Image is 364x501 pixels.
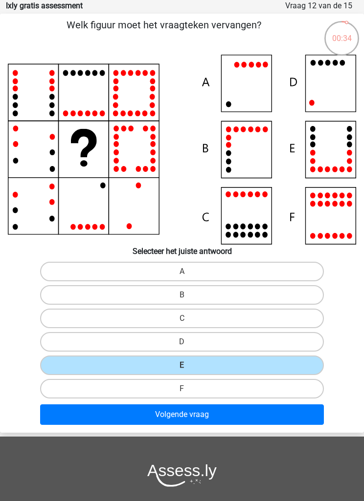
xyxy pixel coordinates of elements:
label: A [40,262,324,281]
img: Assessly logo [147,464,217,487]
strong: Ixly gratis assessment [6,1,83,10]
button: Volgende vraag [40,404,324,425]
label: F [40,379,324,398]
label: C [40,309,324,328]
label: D [40,332,324,352]
div: 00:34 [323,20,360,44]
p: Welk figuur moet het vraagteken vervangen? [4,18,323,47]
label: B [40,285,324,305]
h6: Selecteer het juiste antwoord [4,245,360,256]
label: E [40,355,324,375]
